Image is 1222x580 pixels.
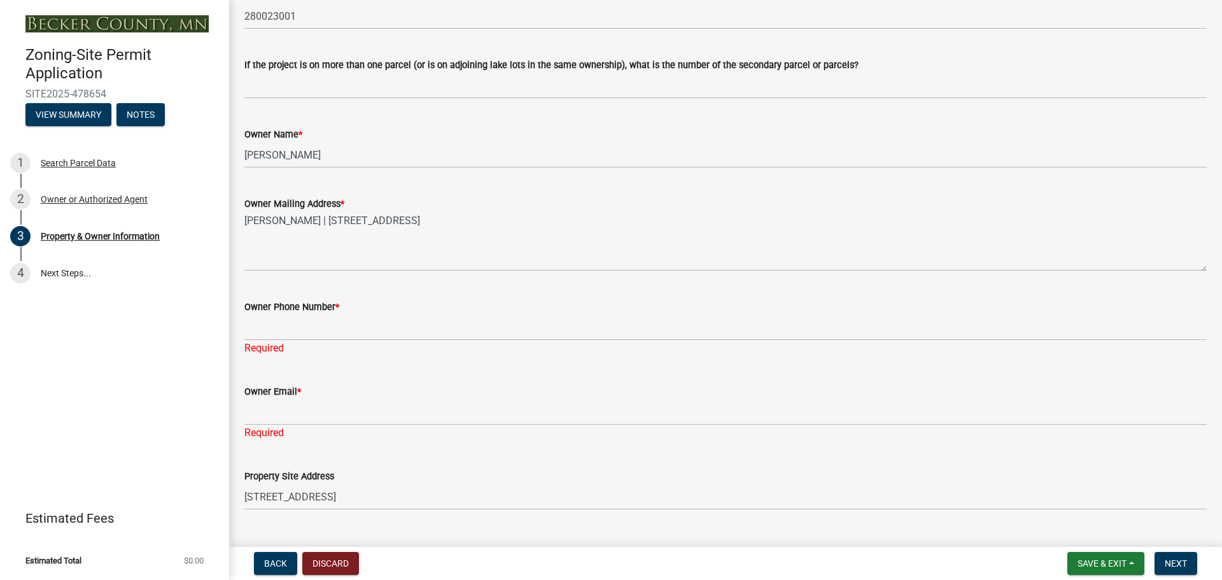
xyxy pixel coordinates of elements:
[244,131,302,139] label: Owner Name
[244,303,339,312] label: Owner Phone Number
[302,552,359,575] button: Discard
[25,556,81,565] span: Estimated Total
[244,341,1207,356] div: Required
[25,88,204,100] span: SITE2025-478654
[25,103,111,126] button: View Summary
[254,552,297,575] button: Back
[41,159,116,167] div: Search Parcel Data
[244,200,344,209] label: Owner Mailing Address
[264,558,287,569] span: Back
[10,226,31,246] div: 3
[1078,558,1127,569] span: Save & Exit
[25,15,209,32] img: Becker County, Minnesota
[10,153,31,173] div: 1
[244,388,301,397] label: Owner Email
[10,189,31,209] div: 2
[244,61,859,70] label: If the project is on more than one parcel (or is on adjoining lake lots in the same ownership), w...
[25,46,219,83] h4: Zoning-Site Permit Application
[25,110,111,120] wm-modal-confirm: Summary
[244,425,1207,441] div: Required
[1067,552,1144,575] button: Save & Exit
[244,472,334,481] label: Property Site Address
[116,110,165,120] wm-modal-confirm: Notes
[41,195,148,204] div: Owner or Authorized Agent
[116,103,165,126] button: Notes
[1165,558,1187,569] span: Next
[184,556,204,565] span: $0.00
[1155,552,1197,575] button: Next
[10,506,209,531] a: Estimated Fees
[41,232,160,241] div: Property & Owner Information
[10,263,31,283] div: 4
